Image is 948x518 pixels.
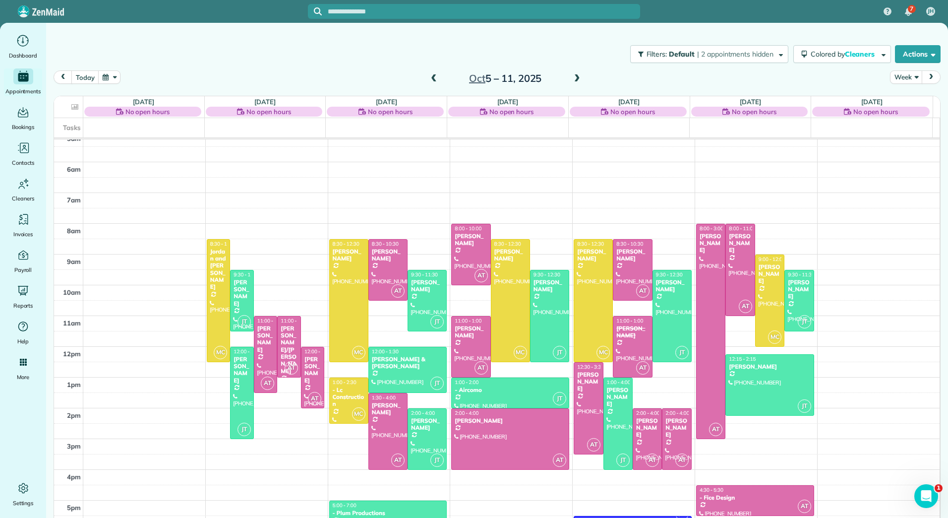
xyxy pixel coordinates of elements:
[67,258,81,265] span: 9am
[67,196,81,204] span: 7am
[758,263,781,285] div: [PERSON_NAME]
[636,417,659,439] div: [PERSON_NAME]
[793,45,891,63] button: Colored byCleaners
[656,271,683,278] span: 9:30 - 12:30
[332,248,365,262] div: [PERSON_NAME]
[4,33,42,61] a: Dashboard
[636,410,660,416] span: 2:00 - 4:00
[4,176,42,203] a: Cleaners
[474,361,488,375] span: AT
[798,315,811,328] span: JT
[655,279,689,293] div: [PERSON_NAME]
[54,70,72,84] button: prev
[233,356,251,385] div: [PERSON_NAME]
[675,346,689,359] span: JT
[665,410,689,416] span: 2:00 - 4:00
[281,318,307,324] span: 11:00 - 1:00
[616,318,643,324] span: 11:00 - 1:00
[371,402,405,416] div: [PERSON_NAME]
[246,107,291,117] span: No open hours
[647,50,667,59] span: Filters:
[455,379,478,386] span: 1:00 - 2:00
[636,361,650,375] span: AT
[700,225,723,232] span: 8:00 - 3:00
[607,379,631,386] span: 1:00 - 4:00
[12,194,34,203] span: Cleaners
[494,241,521,247] span: 8:30 - 12:30
[618,98,640,106] a: [DATE]
[411,410,435,416] span: 2:00 - 4:00
[497,98,519,106] a: [DATE]
[430,377,444,390] span: JT
[669,50,695,59] span: Default
[210,241,237,247] span: 8:30 - 12:30
[577,248,610,262] div: [PERSON_NAME]
[728,363,811,370] div: [PERSON_NAME]
[610,107,655,117] span: No open hours
[4,140,42,168] a: Contacts
[233,279,251,308] div: [PERSON_NAME]
[411,271,438,278] span: 9:30 - 11:30
[14,265,32,275] span: Payroll
[665,417,688,439] div: [PERSON_NAME]
[391,453,405,467] span: AT
[787,279,811,300] div: [PERSON_NAME]
[616,241,643,247] span: 8:30 - 10:30
[494,248,527,262] div: [PERSON_NAME]
[895,45,941,63] button: Actions
[234,348,260,355] span: 12:00 - 3:00
[616,325,649,339] div: [PERSON_NAME]
[376,98,397,106] a: [DATE]
[63,319,81,327] span: 11am
[553,392,566,405] span: JT
[237,423,251,436] span: JT
[798,500,811,513] span: AT
[455,410,478,416] span: 2:00 - 4:00
[914,484,938,508] iframe: Intercom live chat
[454,233,487,247] div: [PERSON_NAME]
[553,453,566,467] span: AT
[553,346,566,359] span: JT
[910,5,913,13] span: 7
[304,356,322,385] div: [PERSON_NAME]
[333,502,356,509] span: 5:00 - 7:00
[9,51,37,61] span: Dashboard
[4,480,42,508] a: Settings
[280,325,298,375] div: [PERSON_NAME]/[PERSON_NAME]
[577,364,604,370] span: 12:30 - 3:30
[596,346,610,359] span: MC
[332,510,444,517] div: - Plum Productions
[67,504,81,512] span: 5pm
[533,271,560,278] span: 9:30 - 12:30
[67,165,81,173] span: 6am
[308,392,321,405] span: AT
[210,248,228,291] div: Jordan and [PERSON_NAME]
[700,487,723,493] span: 4:30 - 5:30
[514,346,527,359] span: MC
[63,124,81,131] span: Tasks
[890,70,922,84] button: Week
[314,7,322,15] svg: Focus search
[788,271,815,278] span: 9:30 - 11:30
[636,284,650,298] span: AT
[304,348,331,355] span: 12:00 - 2:00
[371,248,405,262] div: [PERSON_NAME]
[922,70,941,84] button: next
[759,256,785,262] span: 9:00 - 12:00
[577,371,600,392] div: [PERSON_NAME]
[898,1,919,23] div: 7 unread notifications
[67,227,81,235] span: 8am
[17,372,29,382] span: More
[729,356,756,362] span: 12:15 - 2:15
[625,45,788,63] a: Filters: Default | 2 appointments hidden
[455,225,481,232] span: 8:00 - 10:00
[411,279,444,293] div: [PERSON_NAME]
[12,122,35,132] span: Bookings
[257,318,284,324] span: 11:00 - 1:30
[4,104,42,132] a: Bookings
[699,494,811,501] div: - Fice Design
[577,241,604,247] span: 8:30 - 12:30
[454,387,566,393] div: - Aircomo
[372,394,396,401] span: 1:30 - 4:00
[646,453,659,467] span: AT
